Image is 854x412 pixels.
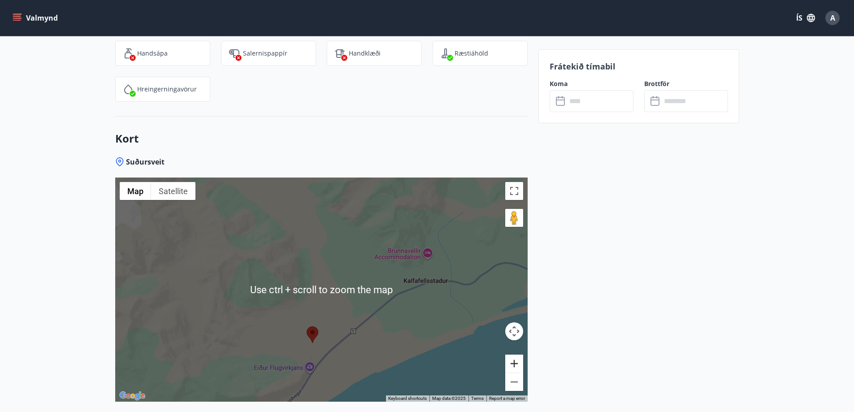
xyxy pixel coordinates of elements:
[117,390,147,402] img: Google
[830,13,835,23] span: A
[432,396,466,401] span: Map data ©2025
[550,79,633,88] label: Koma
[505,373,523,391] button: Zoom out
[455,49,488,58] p: Ræstiáhöld
[123,48,134,59] img: 96TlfpxwFVHR6UM9o3HrTVSiAREwRYtsizir1BR0.svg
[334,48,345,59] img: uiBtL0ikWr40dZiggAgPY6zIBwQcLm3lMVfqTObx.svg
[505,355,523,373] button: Zoom in
[791,10,820,26] button: ÍS
[115,131,528,146] h3: Kort
[489,396,525,401] a: Report a map error
[505,209,523,227] button: Drag Pegman onto the map to open Street View
[243,49,287,58] p: Salernispappír
[151,182,195,200] button: Show satellite imagery
[120,182,151,200] button: Show street map
[440,48,451,59] img: saOQRUK9k0plC04d75OSnkMeCb4WtbSIwuaOqe9o.svg
[471,396,484,401] a: Terms (opens in new tab)
[550,61,728,72] p: Frátekið tímabil
[11,10,61,26] button: menu
[137,49,168,58] p: Handsápa
[349,49,381,58] p: Handklæði
[505,182,523,200] button: Toggle fullscreen view
[388,395,427,402] button: Keyboard shortcuts
[137,85,197,94] p: Hreingerningavörur
[123,84,134,95] img: IEMZxl2UAX2uiPqnGqR2ECYTbkBjM7IGMvKNT7zJ.svg
[505,322,523,340] button: Map camera controls
[644,79,728,88] label: Brottför
[229,48,239,59] img: JsUkc86bAWErts0UzsjU3lk4pw2986cAIPoh8Yw7.svg
[126,157,165,167] span: Suðursveit
[117,390,147,402] a: Open this area in Google Maps (opens a new window)
[822,7,843,29] button: A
